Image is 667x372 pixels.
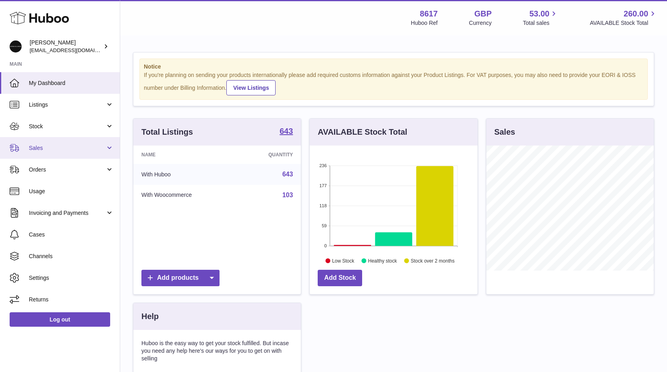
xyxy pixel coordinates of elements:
[282,171,293,178] a: 643
[29,253,114,260] span: Channels
[324,243,327,248] text: 0
[10,40,22,53] img: hello@alfredco.com
[523,8,558,27] a: 53.00 Total sales
[29,144,105,152] span: Sales
[469,19,492,27] div: Currency
[141,270,220,286] a: Add products
[529,8,549,19] span: 53.00
[590,8,657,27] a: 260.00 AVAILABLE Stock Total
[282,192,293,198] a: 103
[624,8,648,19] span: 260.00
[523,19,558,27] span: Total sales
[29,274,114,282] span: Settings
[319,183,326,188] text: 177
[144,63,643,71] strong: Notice
[29,101,105,109] span: Listings
[319,203,326,208] text: 118
[318,270,362,286] a: Add Stock
[30,39,102,54] div: [PERSON_NAME]
[133,164,238,185] td: With Huboo
[420,8,438,19] strong: 8617
[29,231,114,239] span: Cases
[280,127,293,137] a: 643
[368,258,397,263] text: Healthy stock
[474,8,492,19] strong: GBP
[29,166,105,174] span: Orders
[141,311,159,322] h3: Help
[226,80,276,95] a: View Listings
[144,71,643,95] div: If you're planning on sending your products internationally please add required customs informati...
[30,47,118,53] span: [EMAIL_ADDRESS][DOMAIN_NAME]
[322,223,327,228] text: 59
[318,127,407,137] h3: AVAILABLE Stock Total
[590,19,657,27] span: AVAILABLE Stock Total
[411,258,455,263] text: Stock over 2 months
[29,296,114,303] span: Returns
[280,127,293,135] strong: 643
[133,146,238,164] th: Name
[494,127,515,137] h3: Sales
[10,312,110,327] a: Log out
[411,19,438,27] div: Huboo Ref
[238,146,301,164] th: Quantity
[133,185,238,206] td: With Woocommerce
[141,340,293,362] p: Huboo is the easy way to get your stock fulfilled. But incase you need any help here's our ways f...
[332,258,355,263] text: Low Stock
[29,188,114,195] span: Usage
[29,209,105,217] span: Invoicing and Payments
[29,123,105,130] span: Stock
[29,79,114,87] span: My Dashboard
[141,127,193,137] h3: Total Listings
[319,163,326,168] text: 236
